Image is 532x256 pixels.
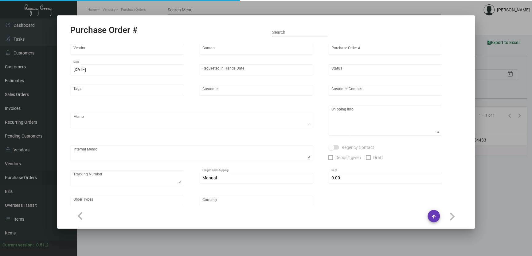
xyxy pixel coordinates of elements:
[70,25,138,35] h2: Purchase Order #
[335,154,361,161] span: Deposit given
[2,242,34,248] div: Current version:
[36,242,49,248] div: 0.51.2
[202,175,217,180] span: Manual
[342,144,374,151] span: Regency Contact
[373,154,383,161] span: Draft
